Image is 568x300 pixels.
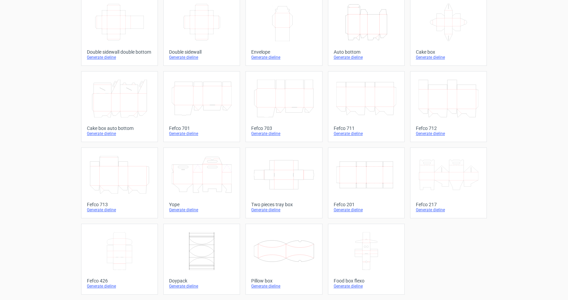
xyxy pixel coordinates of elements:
[416,55,481,60] div: Generate dieline
[87,202,152,207] div: Fefco 713
[334,207,399,213] div: Generate dieline
[334,278,399,283] div: Food box flexo
[169,126,234,131] div: Fefco 701
[334,131,399,136] div: Generate dieline
[251,126,316,131] div: Fefco 703
[410,71,487,142] a: Fefco 712Generate dieline
[169,207,234,213] div: Generate dieline
[169,283,234,289] div: Generate dieline
[334,126,399,131] div: Fefco 711
[245,147,322,218] a: Two pieces tray boxGenerate dieline
[328,71,405,142] a: Fefco 711Generate dieline
[416,131,481,136] div: Generate dieline
[251,55,316,60] div: Generate dieline
[81,71,158,142] a: Cake box auto bottomGenerate dieline
[251,278,316,283] div: Pillow box
[416,49,481,55] div: Cake box
[87,49,152,55] div: Double sidewall double bottom
[81,147,158,218] a: Fefco 713Generate dieline
[334,55,399,60] div: Generate dieline
[87,131,152,136] div: Generate dieline
[334,202,399,207] div: Fefco 201
[87,283,152,289] div: Generate dieline
[334,49,399,55] div: Auto bottom
[169,49,234,55] div: Double sidewall
[87,126,152,131] div: Cake box auto bottom
[410,147,487,218] a: Fefco 217Generate dieline
[251,207,316,213] div: Generate dieline
[328,147,405,218] a: Fefco 201Generate dieline
[169,202,234,207] div: Yope
[251,202,316,207] div: Two pieces tray box
[245,224,322,295] a: Pillow boxGenerate dieline
[251,283,316,289] div: Generate dieline
[169,55,234,60] div: Generate dieline
[245,71,322,142] a: Fefco 703Generate dieline
[416,202,481,207] div: Fefco 217
[87,55,152,60] div: Generate dieline
[251,131,316,136] div: Generate dieline
[416,207,481,213] div: Generate dieline
[163,224,240,295] a: DoypackGenerate dieline
[328,224,405,295] a: Food box flexoGenerate dieline
[251,49,316,55] div: Envelope
[169,278,234,283] div: Doypack
[87,278,152,283] div: Fefco 426
[169,131,234,136] div: Generate dieline
[87,207,152,213] div: Generate dieline
[163,147,240,218] a: YopeGenerate dieline
[163,71,240,142] a: Fefco 701Generate dieline
[81,224,158,295] a: Fefco 426Generate dieline
[416,126,481,131] div: Fefco 712
[334,283,399,289] div: Generate dieline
